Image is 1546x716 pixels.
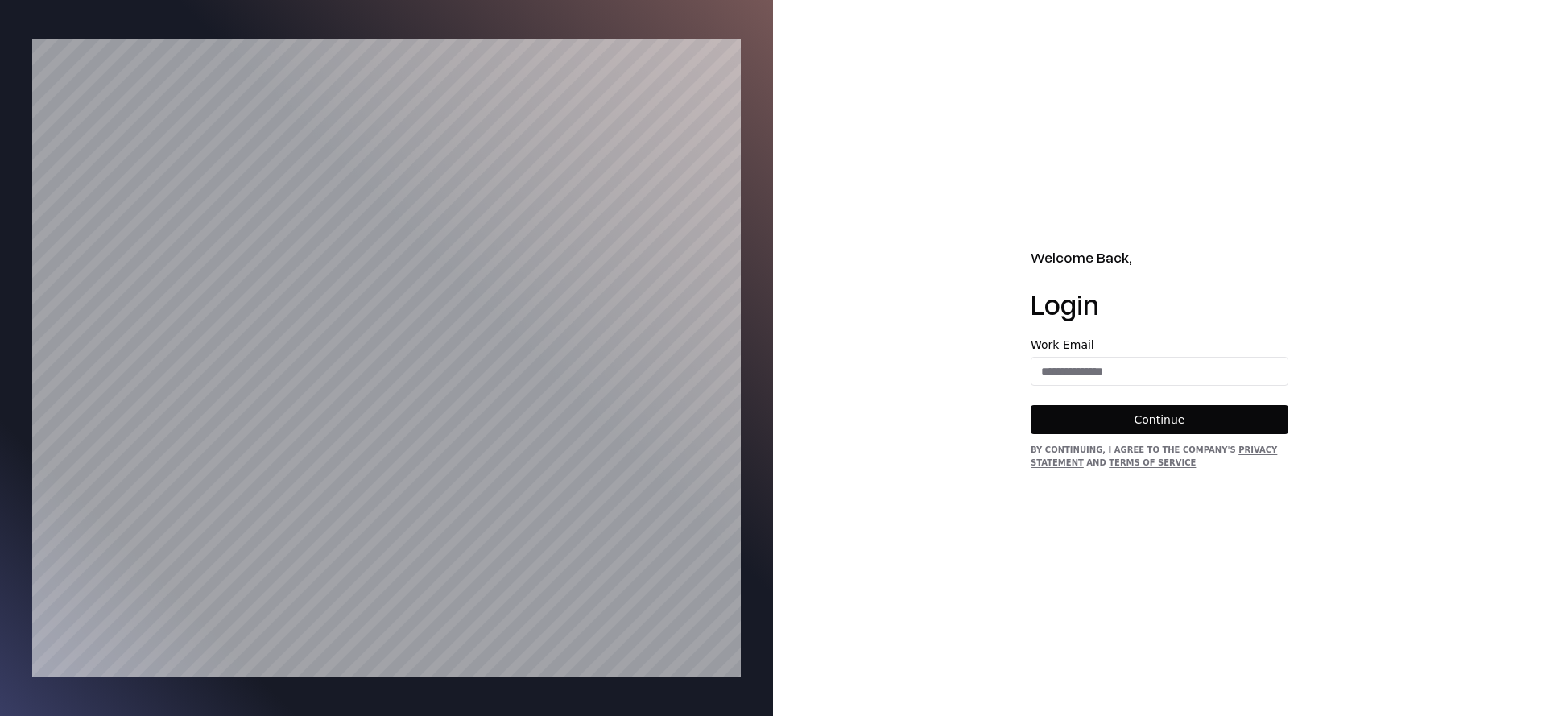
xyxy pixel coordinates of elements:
[1031,339,1288,350] label: Work Email
[1031,444,1288,470] div: By continuing, I agree to the Company's and
[1031,288,1288,320] h1: Login
[1031,246,1288,268] h2: Welcome Back,
[1031,405,1288,434] button: Continue
[1109,458,1196,467] a: Terms of Service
